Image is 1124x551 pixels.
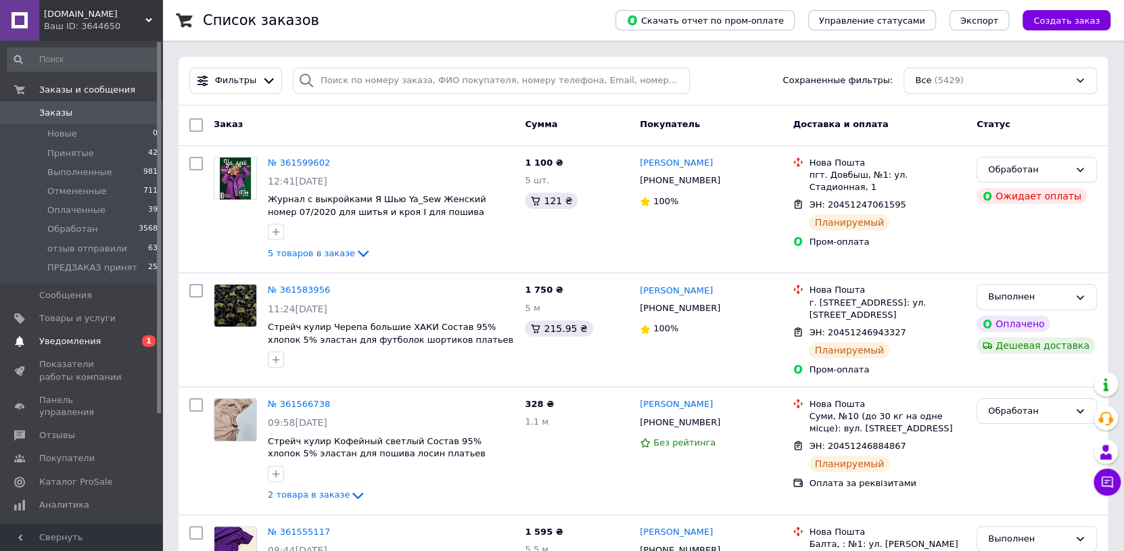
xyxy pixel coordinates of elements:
[988,404,1069,418] div: Обработан
[268,322,513,357] a: Стрейч кулир Черепа большие ХАКИ Состав 95% хлопок 5% эластан для футболок шортиков платьев лосин
[148,243,158,255] span: 63
[44,8,145,20] span: Digitex.com.ua
[809,410,966,435] div: Суми, №10 (до 30 кг на одне місце): вул. [STREET_ADDRESS]
[977,188,1087,204] div: Ожидает оплаты
[268,304,327,314] span: 11:24[DATE]
[47,147,94,160] span: Принятые
[809,526,966,538] div: Нова Пошта
[809,456,889,472] div: Планируемый
[640,119,700,129] span: Покупатель
[809,477,966,489] div: Оплата за реквізитами
[808,10,936,30] button: Управление статусами
[214,284,257,327] a: Фото товару
[39,522,125,546] span: Инструменты вебмастера и SEO
[626,14,784,26] span: Скачать отчет по пром-оплате
[960,16,998,26] span: Экспорт
[809,169,966,193] div: пгт. Довбыш, №1: ул. Стадионная, 1
[268,248,355,258] span: 5 товаров в заказе
[214,285,256,327] img: Фото товару
[525,119,557,129] span: Сумма
[268,489,366,500] a: 2 товара в заказе
[39,312,116,325] span: Товары и услуги
[525,175,549,185] span: 5 шт.
[39,476,112,488] span: Каталог ProSale
[153,128,158,140] span: 0
[268,399,330,409] a: № 361566738
[525,399,554,409] span: 328 ₴
[525,527,563,537] span: 1 595 ₴
[525,193,578,209] div: 121 ₴
[809,327,906,337] span: ЭН: 20451246943327
[39,394,125,418] span: Панель управления
[47,166,112,178] span: Выполненные
[47,185,106,197] span: Отмененные
[268,194,486,229] a: Журнал с выкройками Я Шью Ya_Sew Женский номер 07/2020 для шитья и кроя I для пошива одежды
[525,158,563,168] span: 1 100 ₴
[615,10,795,30] button: Скачать отчет по пром-оплате
[809,342,889,358] div: Планируемый
[268,527,330,537] a: № 361555117
[988,163,1069,177] div: Обработан
[1023,10,1110,30] button: Создать заказ
[148,262,158,274] span: 25
[39,289,92,302] span: Сообщения
[139,223,158,235] span: 3568
[220,158,252,199] img: Фото товару
[525,416,548,427] span: 1.1 м
[148,204,158,216] span: 39
[268,285,330,295] a: № 361583956
[268,176,327,187] span: 12:41[DATE]
[39,429,75,441] span: Отзывы
[782,74,893,87] span: Сохраненные фильтры:
[809,364,966,376] div: Пром-оплата
[1033,16,1100,26] span: Создать заказ
[977,337,1095,354] div: Дешевая доставка
[950,10,1009,30] button: Экспорт
[39,335,101,348] span: Уведомления
[39,452,95,464] span: Покупатели
[525,320,592,337] div: 215.95 ₴
[293,68,690,94] input: Поиск по номеру заказа, ФИО покупателя, номеру телефона, Email, номеру накладной
[47,128,77,140] span: Новые
[640,526,713,539] a: [PERSON_NAME]
[214,398,257,441] a: Фото товару
[637,414,723,431] div: [PHONE_NUMBER]
[39,107,72,119] span: Заказы
[268,489,350,500] span: 2 товара в заказе
[809,214,889,231] div: Планируемый
[809,157,966,169] div: Нова Пошта
[39,499,89,511] span: Аналитика
[44,20,162,32] div: Ваш ID: 3644650
[809,297,966,321] div: г. [STREET_ADDRESS]: ул. [STREET_ADDRESS]
[1009,15,1110,25] a: Создать заказ
[525,303,540,313] span: 5 м
[915,74,931,87] span: Все
[809,199,906,210] span: ЭН: 20451247061595
[653,323,678,333] span: 100%
[203,12,319,28] h1: Список заказов
[988,290,1069,304] div: Выполнен
[47,243,127,255] span: отзыв отправили
[977,316,1050,332] div: Оплачено
[268,248,371,258] a: 5 товаров в заказе
[637,300,723,317] div: [PHONE_NUMBER]
[214,157,257,200] a: Фото товару
[934,75,963,85] span: (5429)
[809,284,966,296] div: Нова Пошта
[988,532,1069,546] div: Выполнен
[977,119,1010,129] span: Статус
[142,335,156,347] span: 1
[214,119,243,129] span: Заказ
[215,74,257,87] span: Фильтры
[637,172,723,189] div: [PHONE_NUMBER]
[793,119,888,129] span: Доставка и оплата
[640,398,713,411] a: [PERSON_NAME]
[809,441,906,451] span: ЭН: 20451246884867
[653,437,716,448] span: Без рейтинга
[1094,469,1121,496] button: Чат с покупателем
[39,84,135,96] span: Заказы и сообщения
[214,399,256,441] img: Фото товару
[809,236,966,248] div: Пром-оплата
